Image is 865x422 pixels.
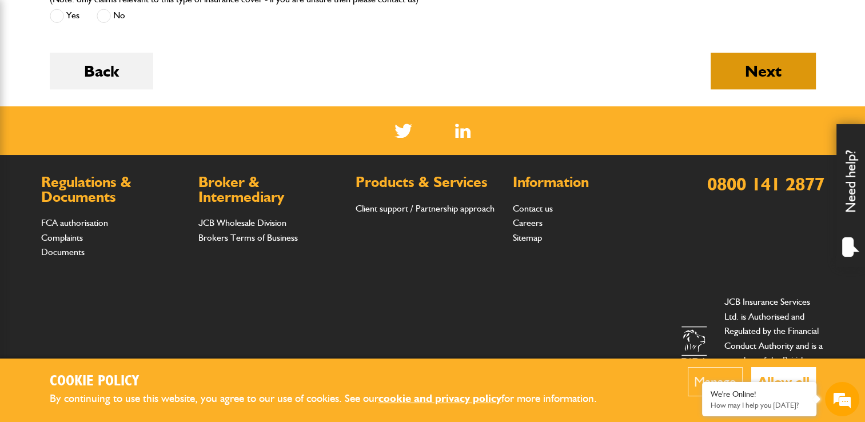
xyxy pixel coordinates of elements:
input: Enter your email address [15,140,209,165]
h2: Regulations & Documents [41,175,187,204]
button: Back [50,53,153,89]
button: Next [711,53,816,89]
a: FCA authorisation [41,217,108,228]
a: Sitemap [513,232,542,243]
h2: Broker & Intermediary [198,175,344,204]
div: Need help? [836,124,865,267]
em: Start Chat [156,332,208,347]
a: Careers [513,217,543,228]
div: We're Online! [711,389,808,399]
div: Minimize live chat window [188,6,215,33]
a: JCB Wholesale Division [198,217,286,228]
a: Client support / Partnership approach [356,203,495,214]
a: LinkedIn [455,124,471,138]
p: JCB Insurance Services Ltd. is Authorised and Regulated by the Financial Conduct Authority and is... [724,294,824,397]
img: d_20077148190_company_1631870298795_20077148190 [19,63,48,79]
button: Manage [688,367,743,396]
a: Complaints [41,232,83,243]
h2: Cookie Policy [50,373,616,391]
button: Allow all [751,367,816,396]
a: 0800 141 2877 [707,173,824,195]
a: Documents [41,246,85,257]
img: Linked In [455,124,471,138]
img: Twitter [394,124,412,138]
h2: Products & Services [356,175,501,190]
p: By continuing to use this website, you agree to our use of cookies. See our for more information. [50,390,616,408]
a: Brokers Terms of Business [198,232,298,243]
label: Yes [50,9,79,23]
div: Chat with us now [59,64,192,79]
a: Contact us [513,203,553,214]
label: No [97,9,125,23]
h2: Information [513,175,659,190]
p: How may I help you today? [711,401,808,409]
a: cookie and privacy policy [378,392,501,405]
textarea: Type your message and hit 'Enter' [15,207,209,323]
input: Enter your last name [15,106,209,131]
input: Enter your phone number [15,173,209,198]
